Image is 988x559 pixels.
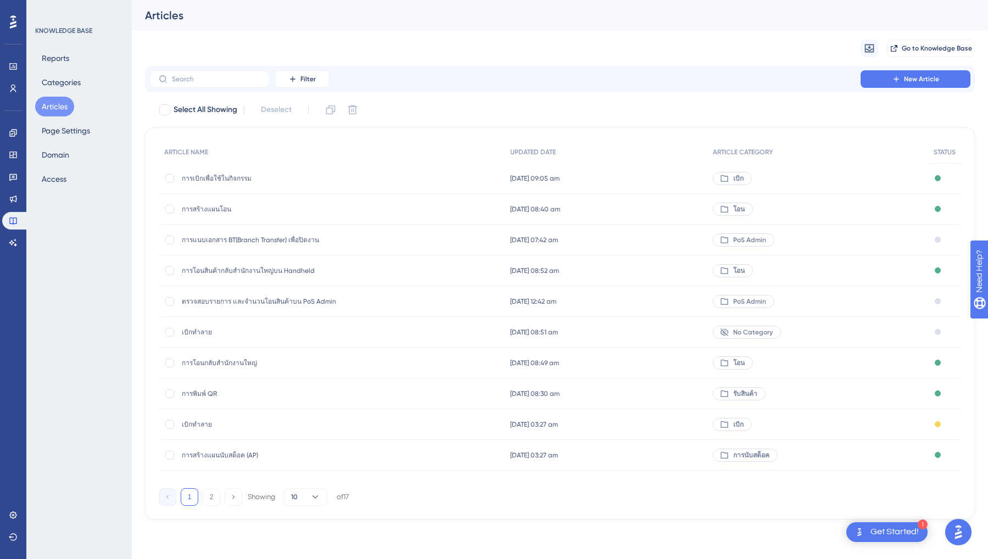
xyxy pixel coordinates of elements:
span: เบิกทำลาย [182,328,358,337]
span: การโอนกลับสำนักงานใหญ่ [182,359,358,367]
button: Reports [35,48,76,68]
span: [DATE] 08:30 am [510,389,560,398]
span: [DATE] 08:52 am [510,266,559,275]
span: Select All Showing [174,103,237,116]
span: [DATE] 09:05 am [510,174,560,183]
div: Get Started! [870,526,919,538]
button: 10 [284,488,328,506]
div: KNOWLEDGE BASE [35,26,92,35]
span: การสร้างแผนโอน [182,205,358,214]
span: เบิก [733,174,744,183]
span: โอน [733,205,745,214]
span: เบิก [733,420,744,429]
span: การโอนสินค้ากลับสำนักงานใหญ่บน Handheld [182,266,358,275]
button: Deselect [251,100,302,120]
span: Filter [300,75,316,83]
span: รับสินค้า [733,389,757,398]
iframe: UserGuiding AI Assistant Launcher [942,516,975,549]
input: Search [172,75,261,83]
span: ARTICLE CATEGORY [713,148,773,156]
span: [DATE] 12:42 am [510,297,556,306]
div: Articles [145,8,947,23]
span: [DATE] 07:42 am [510,236,558,244]
span: New Article [904,75,939,83]
button: Go to Knowledge Base [887,40,975,57]
button: Page Settings [35,121,97,141]
span: เบิกทำลาย [182,420,358,429]
span: [DATE] 08:40 am [510,205,560,214]
span: [DATE] 03:27 am [510,420,558,429]
span: การสร้างแผนนับสต็อค (AP) [182,451,358,460]
span: Need Help? [26,3,69,16]
span: โอน [733,359,745,367]
span: PoS Admin [733,236,766,244]
span: No Category [733,328,773,337]
div: 1 [918,519,928,529]
span: การพิมพ์ QR [182,389,358,398]
button: Categories [35,72,87,92]
div: Showing [248,492,275,502]
button: New Article [861,70,970,88]
button: Filter [275,70,330,88]
span: [DATE] 08:49 am [510,359,559,367]
span: PoS Admin [733,297,766,306]
span: โอน [733,266,745,275]
span: การนับสต็อค [733,451,769,460]
button: Domain [35,145,76,165]
span: [DATE] 03:27 am [510,451,558,460]
span: Deselect [261,103,292,116]
span: [DATE] 08:51 am [510,328,558,337]
span: การแนบเอกสาร BT(Branch Transfer) เพื่อปิดงาน [182,236,358,244]
img: launcher-image-alternative-text [853,526,866,539]
span: การเบิกเพื่อใช้ในกิจกรรม [182,174,358,183]
span: ARTICLE NAME [164,148,208,156]
span: 10 [291,493,298,501]
button: 2 [203,488,220,506]
button: Articles [35,97,74,116]
button: 1 [181,488,198,506]
div: of 17 [337,492,349,502]
span: STATUS [934,148,956,156]
span: UPDATED DATE [510,148,556,156]
button: Access [35,169,73,189]
span: Go to Knowledge Base [902,44,972,53]
div: Open Get Started! checklist, remaining modules: 1 [846,522,928,542]
span: ตรวจสอบรายการ และจำนวนโอนสินค้าบน PoS Admin [182,297,358,306]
